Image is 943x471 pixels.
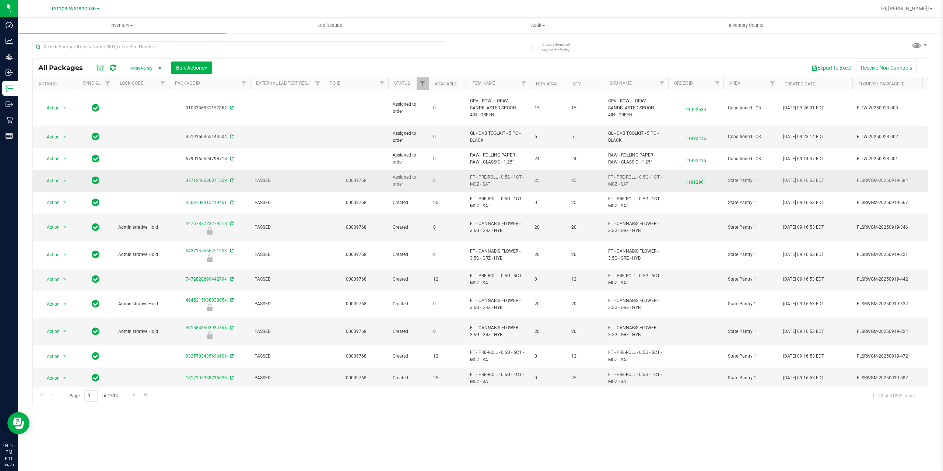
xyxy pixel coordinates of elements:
[857,224,929,231] span: FLSRWGM-20250919-346
[176,65,207,71] span: Bulk Actions
[229,375,234,380] span: Sync from Compliance System
[393,375,424,382] span: Created
[40,250,60,260] span: Action
[84,390,98,402] input: 1
[857,375,929,382] span: FLSRWGM-20250919-582
[433,177,461,184] span: 0
[255,300,319,307] span: PASSED
[92,175,99,186] span: In Sync
[571,224,599,231] span: 20
[470,371,526,385] span: FT - PRE-ROLL - 0.5G - 1CT - MCZ - SAT
[433,155,461,162] span: 0
[433,199,461,206] span: 25
[60,176,70,186] span: select
[674,81,693,86] a: Order Id
[470,152,526,166] span: RAW - ROLLING PAPER - RAW - CLASSIC - 1.25"
[229,134,234,139] span: Sync from Compliance System
[63,390,124,402] span: Page of 1593
[783,375,824,382] span: [DATE] 09:16:53 EDT
[393,199,424,206] span: Created
[571,353,599,360] span: 12
[729,81,740,86] a: Area
[807,61,856,74] button: Export to Excel
[571,105,599,112] span: 15
[881,6,929,11] span: Hi, [PERSON_NAME]!
[255,276,319,283] span: PASSED
[857,177,929,184] span: FLSRWGM-20250919-584
[92,222,99,232] span: In Sync
[238,77,250,90] a: Filter
[470,130,526,144] span: GL - DAB TOOLKIT - 5 PC - BLACK
[229,178,234,183] span: Sync from Compliance System
[186,325,227,330] a: 9015848503937868
[129,390,139,400] a: Go to the next page
[728,375,774,382] span: State Pantry 1
[573,81,581,87] a: Qty
[40,132,60,142] span: Action
[168,331,251,339] div: Administrative Hold
[60,351,70,362] span: select
[534,155,562,162] span: 24
[785,81,815,87] a: Created Date
[40,103,60,113] span: Action
[60,197,70,208] span: select
[767,77,779,90] a: Filter
[857,155,929,162] span: FLTW-20250923-001
[118,224,165,231] span: Administrative Hold
[3,442,14,462] p: 04:15 PM EDT
[40,176,60,186] span: Action
[471,81,495,86] a: Item Name
[346,200,367,205] a: 00009768
[608,273,664,287] span: FT - PRE-ROLL - 0.5G - 5CT - MCZ - SAT
[60,250,70,260] span: select
[728,300,774,307] span: State Pantry 1
[534,300,562,307] span: 20
[40,154,60,164] span: Action
[346,225,367,230] a: 00009768
[226,18,434,33] a: Lab Results
[783,224,824,231] span: [DATE] 09:16:53 EDT
[856,61,917,74] button: Receive Non-Cannabis
[470,248,526,262] span: FT - CANNABIS FLOWER - 3.5G - GRZ - HYB
[171,61,212,74] button: Bulk Actions
[433,300,461,307] span: 0
[433,251,461,258] span: 0
[168,105,251,112] div: 0103336531157862
[51,6,96,12] span: Tampa Warehouse
[346,301,367,306] a: 00009768
[608,130,664,144] span: GL - DAB TOOLKIT - 5 PC - BLACK
[186,221,227,226] a: 4475787722279518
[433,224,461,231] span: 0
[157,77,169,90] a: Filter
[40,326,60,337] span: Action
[346,354,367,359] a: 00009768
[534,177,562,184] span: 25
[728,199,774,206] span: State Pantry 1
[728,105,774,112] span: Conditioned - C3 -
[60,274,70,285] span: select
[92,197,99,208] span: In Sync
[92,326,99,337] span: In Sync
[783,276,824,283] span: [DATE] 09:16:53 EDT
[728,328,774,335] span: State Pantry 1
[470,273,526,287] span: FT - PRE-ROLL - 0.5G - 5CT - MCZ - SAT
[542,42,579,53] span: Include items not tagged for facility
[186,298,227,303] a: 4645215938838854
[857,353,929,360] span: FLSRWGM-20250919-472
[168,133,251,140] div: 3519150365144504
[783,328,824,335] span: [DATE] 09:16:53 EDT
[140,390,151,400] a: Go to the last page
[534,251,562,258] span: 20
[608,152,664,166] span: RAW - ROLLING PAPER - RAW - CLASSIC - 1.25"
[783,353,824,360] span: [DATE] 09:16:53 EDT
[711,77,723,90] a: Filter
[608,220,664,234] span: FT - CANNABIS FLOWER - 3.5G - GRZ - HYB
[40,373,60,383] span: Action
[393,251,424,258] span: Created
[571,199,599,206] span: 25
[229,105,234,110] span: Sync from Compliance System
[186,375,227,380] a: 1817195938716623
[433,105,461,112] span: 0
[470,297,526,311] span: FT - CANNABIS FLOWER - 3.5G - GRZ - HYB
[256,81,314,86] a: External Lab Test Result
